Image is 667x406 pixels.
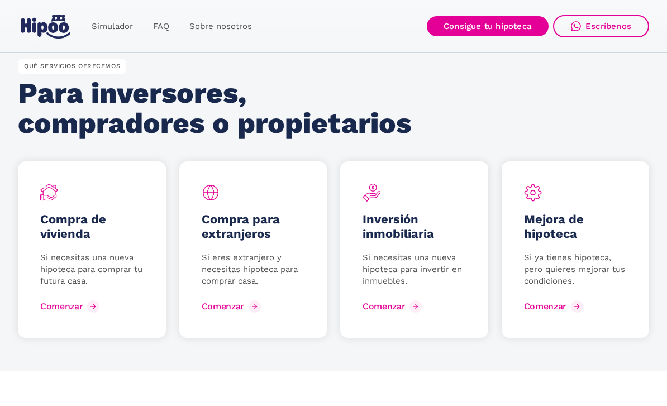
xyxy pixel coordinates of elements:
a: Escríbenos [553,15,649,37]
p: Si necesitas una nueva hipoteca para comprar tu futura casa. [40,252,144,287]
div: Comenzar [363,301,405,312]
h5: Inversión inmobiliaria [363,212,466,241]
a: FAQ [143,16,179,37]
p: Si necesitas una nueva hipoteca para invertir en inmuebles. [363,252,466,287]
div: Comenzar [524,301,566,312]
a: Comenzar [363,298,425,316]
a: home [18,10,73,43]
div: Comenzar [40,301,83,312]
p: Si eres extranjero y necesitas hipoteca para comprar casa. [202,252,305,287]
a: Sobre nosotros [179,16,262,37]
h5: Mejora de hipoteca [524,212,627,241]
div: QUÉ SERVICIOS OFRECEMOS [18,59,126,74]
h5: Compra de vivienda [40,212,144,241]
a: Simulador [82,16,143,37]
a: Comenzar [202,298,264,316]
div: Comenzar [202,301,244,312]
a: Comenzar [40,298,102,316]
a: Comenzar [524,298,586,316]
h2: Para inversores, compradores o propietarios [18,78,418,138]
a: Consigue tu hipoteca [427,16,549,36]
h5: Compra para extranjeros [202,212,305,241]
div: Escríbenos [585,21,631,31]
p: Si ya tienes hipoteca, pero quieres mejorar tus condiciones. [524,252,627,287]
